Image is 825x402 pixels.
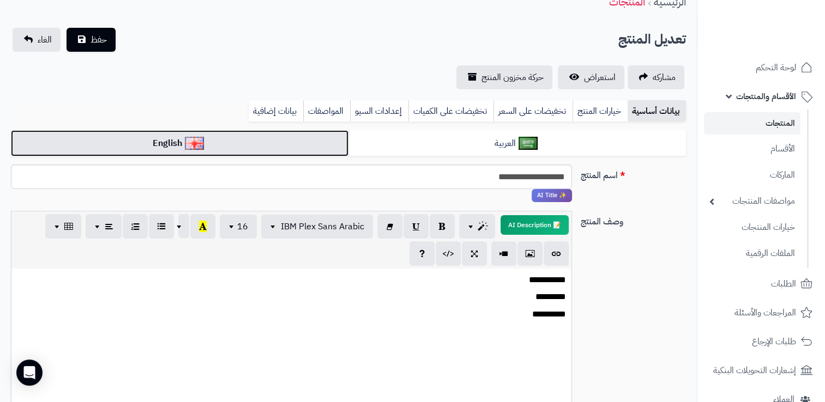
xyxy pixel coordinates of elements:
button: 16 [220,215,257,239]
button: حفظ [67,28,116,52]
img: logo-2.png [751,29,815,52]
span: حركة مخزون المنتج [481,71,544,84]
a: المواصفات [303,100,350,122]
a: خيارات المنتج [573,100,628,122]
a: الأقسام [704,137,800,161]
span: طلبات الإرجاع [752,334,796,349]
span: الطلبات [771,276,796,291]
span: الغاء [38,33,52,46]
a: الغاء [13,28,61,52]
a: العربية [348,130,686,157]
a: لوحة التحكم [704,54,818,81]
img: العربية [519,137,538,150]
button: 📝 AI Description [501,215,569,235]
span: IBM Plex Sans Arabic [281,220,364,233]
h2: تعديل المنتج [618,28,686,51]
button: IBM Plex Sans Arabic [261,215,373,239]
span: المراجعات والأسئلة [734,305,796,320]
label: وصف المنتج [576,211,690,228]
span: لوحة التحكم [756,60,796,75]
a: المراجعات والأسئلة [704,300,818,326]
a: خيارات المنتجات [704,216,800,239]
a: إشعارات التحويلات البنكية [704,357,818,383]
a: مشاركه [628,65,684,89]
a: الملفات الرقمية [704,242,800,265]
span: مشاركه [653,71,676,84]
img: English [185,137,204,150]
div: Open Intercom Messenger [16,360,43,386]
a: حركة مخزون المنتج [456,65,552,89]
a: المنتجات [704,112,800,135]
a: بيانات إضافية [249,100,303,122]
a: تخفيضات على الكميات [408,100,493,122]
a: English [11,130,348,157]
a: استعراض [558,65,624,89]
span: الأقسام والمنتجات [736,89,796,104]
span: استعراض [584,71,616,84]
label: اسم المنتج [576,165,690,182]
span: 16 [237,220,248,233]
a: الماركات [704,163,800,187]
a: الطلبات [704,271,818,297]
a: إعدادات السيو [350,100,408,122]
a: تخفيضات على السعر [493,100,573,122]
span: حفظ [91,33,107,46]
a: بيانات أساسية [628,100,686,122]
a: مواصفات المنتجات [704,190,800,213]
span: إشعارات التحويلات البنكية [713,363,796,378]
a: طلبات الإرجاع [704,328,818,355]
span: انقر لاستخدام رفيقك الذكي [532,189,572,202]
